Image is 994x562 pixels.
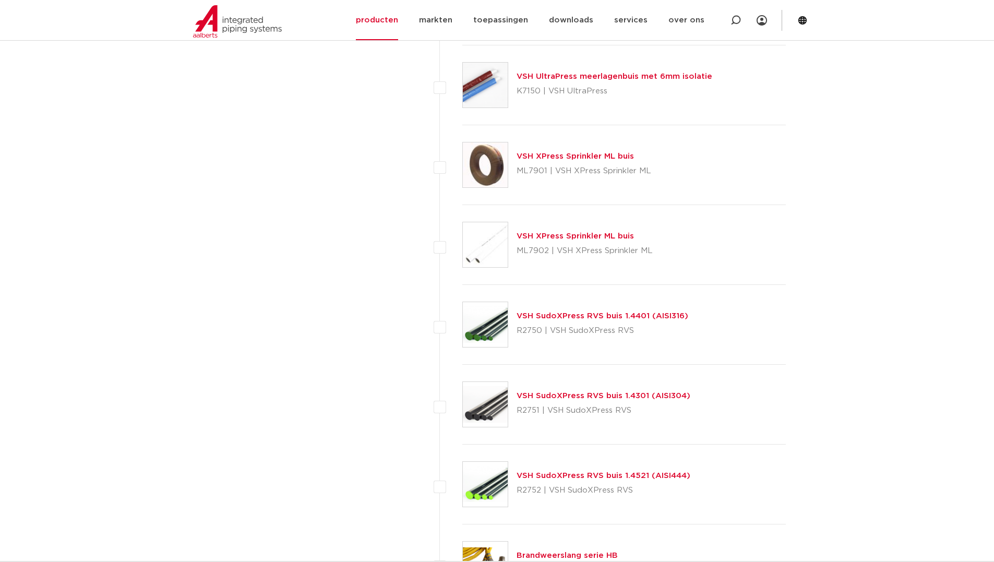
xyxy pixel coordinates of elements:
p: R2750 | VSH SudoXPress RVS [517,322,688,339]
p: R2752 | VSH SudoXPress RVS [517,482,690,499]
img: Thumbnail for VSH UltraPress meerlagenbuis met 6mm isolatie [463,63,508,107]
a: VSH XPress Sprinkler ML buis [517,232,634,240]
p: ML7902 | VSH XPress Sprinkler ML [517,243,653,259]
a: VSH SudoXPress RVS buis 1.4401 (AISI316) [517,312,688,320]
img: Thumbnail for VSH SudoXPress RVS buis 1.4401 (AISI316) [463,302,508,347]
a: VSH UltraPress meerlagenbuis met 6mm isolatie [517,73,712,80]
img: Thumbnail for VSH SudoXPress RVS buis 1.4301 (AISI304) [463,382,508,427]
p: R2751 | VSH SudoXPress RVS [517,402,690,419]
img: Thumbnail for VSH XPress Sprinkler ML buis [463,142,508,187]
img: Thumbnail for VSH XPress Sprinkler ML buis [463,222,508,267]
p: K7150 | VSH UltraPress [517,83,712,100]
p: ML7901 | VSH XPress Sprinkler ML [517,163,651,180]
a: VSH XPress Sprinkler ML buis [517,152,634,160]
a: Brandweerslang serie HB [517,552,618,559]
a: VSH SudoXPress RVS buis 1.4301 (AISI304) [517,392,690,400]
img: Thumbnail for VSH SudoXPress RVS buis 1.4521 (AISI444) [463,462,508,507]
a: VSH SudoXPress RVS buis 1.4521 (AISI444) [517,472,690,480]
